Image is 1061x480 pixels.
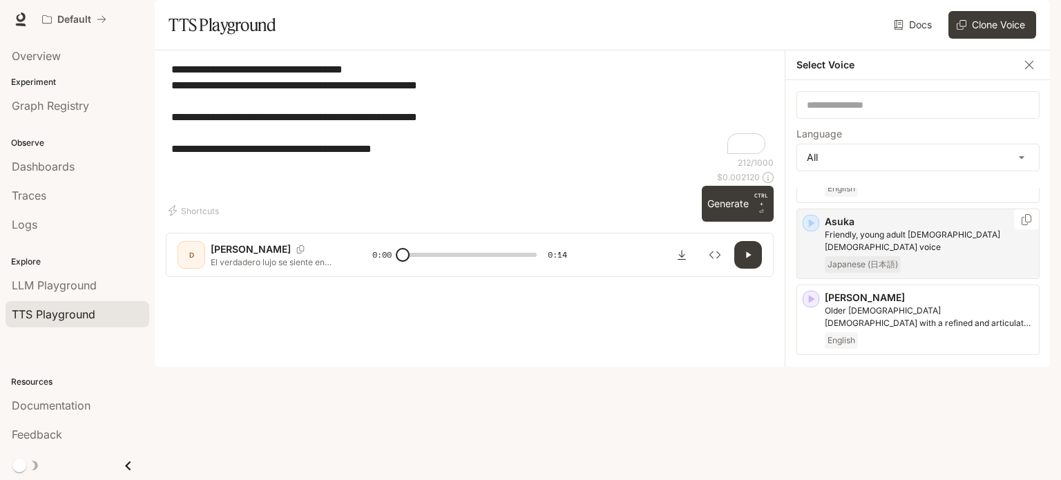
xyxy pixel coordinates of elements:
[825,332,858,349] span: English
[211,242,291,256] p: [PERSON_NAME]
[796,129,842,139] p: Language
[754,191,768,208] p: CTRL +
[825,256,901,273] span: Japanese (日本語)
[948,11,1036,39] button: Clone Voice
[825,215,1033,229] p: Asuka
[36,6,113,33] button: All workspaces
[1020,214,1033,225] button: Copy Voice ID
[825,291,1033,305] p: [PERSON_NAME]
[548,248,567,262] span: 0:14
[291,245,310,253] button: Copy Voice ID
[825,305,1033,329] p: Older British male with a refined and articulate voice
[668,241,696,269] button: Download audio
[701,241,729,269] button: Inspect
[57,14,91,26] p: Default
[738,157,774,169] p: 212 / 1000
[171,61,768,157] textarea: To enrich screen reader interactions, please activate Accessibility in Grammarly extension settings
[169,11,276,39] h1: TTS Playground
[754,191,768,216] p: ⏎
[180,244,202,266] div: D
[166,200,224,222] button: Shortcuts
[372,248,392,262] span: 0:00
[825,180,858,197] span: English
[891,11,937,39] a: Docs
[702,186,774,222] button: GenerateCTRL +⏎
[825,229,1033,253] p: Friendly, young adult Japanese female voice
[797,144,1039,171] div: All
[211,256,339,268] p: El verdadero lujo se siente en [PERSON_NAME]. Se mide en metros de cielo, de aire puro y de tranq...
